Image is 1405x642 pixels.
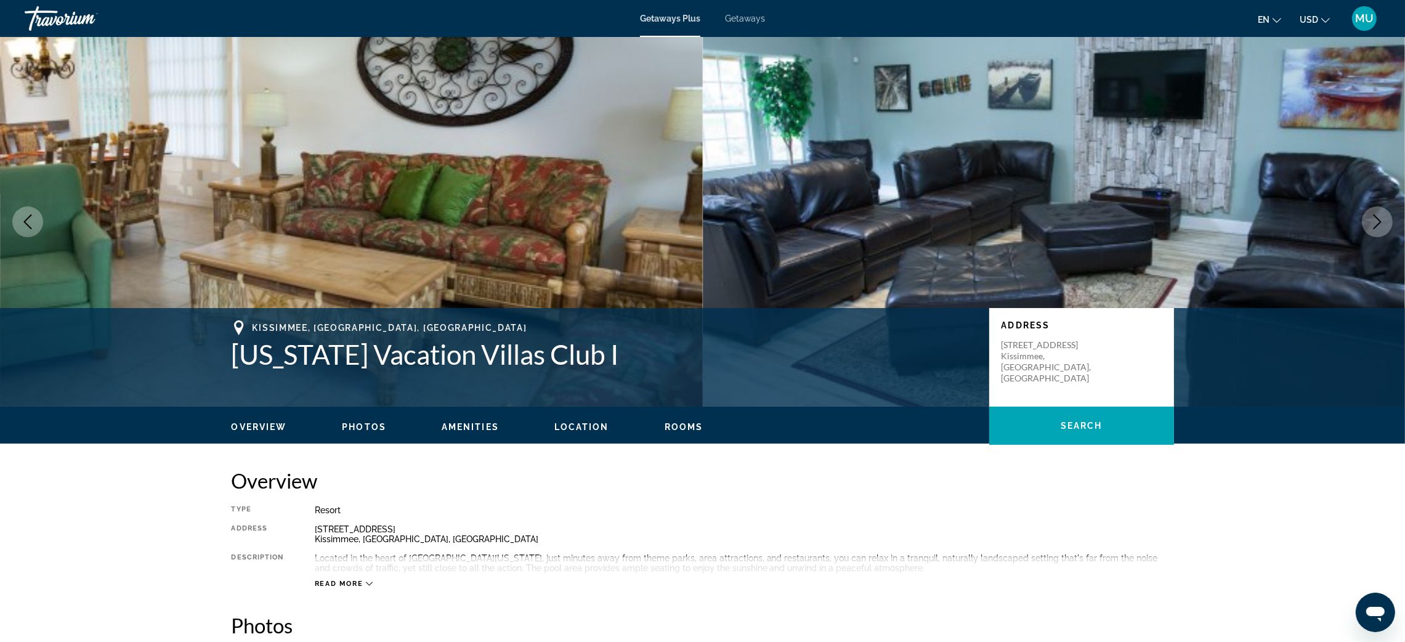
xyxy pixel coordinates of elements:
[1355,12,1374,25] span: MU
[315,579,373,588] button: Read more
[442,422,499,432] span: Amenities
[442,421,499,433] button: Amenities
[1348,6,1380,31] button: User Menu
[232,421,287,433] button: Overview
[1300,15,1318,25] span: USD
[1061,421,1103,431] span: Search
[1300,10,1330,28] button: Change currency
[232,468,1174,493] h2: Overview
[1002,320,1162,330] p: Address
[12,206,43,237] button: Previous image
[665,422,703,432] span: Rooms
[665,421,703,433] button: Rooms
[725,14,765,23] a: Getaways
[989,407,1174,445] button: Search
[232,505,284,515] div: Type
[342,422,386,432] span: Photos
[232,553,284,573] div: Description
[232,613,1174,638] h2: Photos
[232,338,977,370] h1: [US_STATE] Vacation Villas Club I
[640,14,700,23] a: Getaways Plus
[315,524,1174,544] div: [STREET_ADDRESS] Kissimmee, [GEOGRAPHIC_DATA], [GEOGRAPHIC_DATA]
[1362,206,1393,237] button: Next image
[1258,15,1269,25] span: en
[554,422,609,432] span: Location
[25,2,148,35] a: Travorium
[1356,593,1395,632] iframe: Button to launch messaging window
[253,323,527,333] span: Kissimmee, [GEOGRAPHIC_DATA], [GEOGRAPHIC_DATA]
[315,553,1174,573] div: Located in the heart of [GEOGRAPHIC_DATA][US_STATE], just minutes away from theme parks, area att...
[1258,10,1281,28] button: Change language
[1002,339,1100,384] p: [STREET_ADDRESS] Kissimmee, [GEOGRAPHIC_DATA], [GEOGRAPHIC_DATA]
[232,422,287,432] span: Overview
[315,580,363,588] span: Read more
[342,421,386,433] button: Photos
[315,505,1174,515] div: Resort
[554,421,609,433] button: Location
[232,524,284,544] div: Address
